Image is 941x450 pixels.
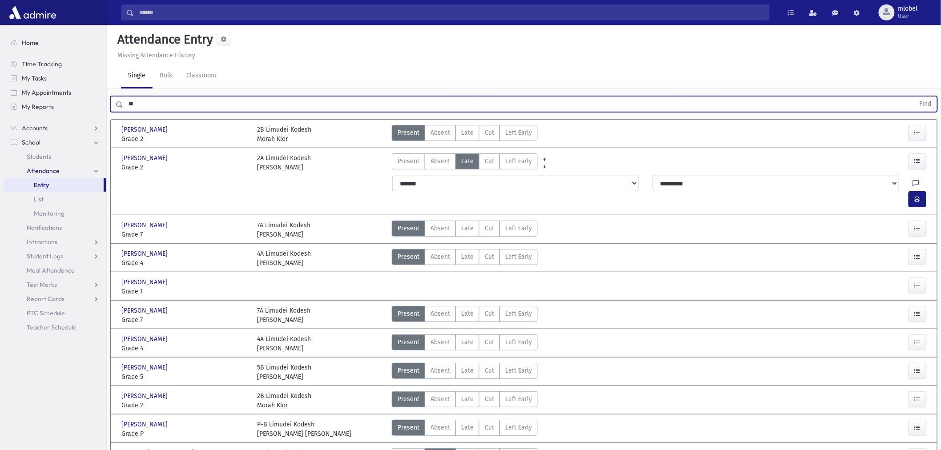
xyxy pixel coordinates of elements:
img: AdmirePro [7,4,58,21]
span: Cut [485,394,494,404]
a: Infractions [4,235,106,249]
span: Present [398,309,419,318]
span: Test Marks [27,281,57,289]
a: Meal Attendance [4,263,106,277]
span: Left Early [505,157,532,166]
div: AttTypes [392,420,538,438]
span: Grade 7 [121,230,248,239]
a: Test Marks [4,277,106,292]
span: [PERSON_NAME] [121,277,169,287]
span: Cut [485,157,494,166]
span: Grade 7 [121,315,248,325]
span: Absent [430,394,450,404]
span: School [22,138,40,146]
div: 4A Limudei Kodesh [PERSON_NAME] [257,334,311,353]
span: Attendance [27,167,60,175]
span: List [34,195,44,203]
span: Late [461,337,474,347]
div: 7A Limudei Kodesh [PERSON_NAME] [257,306,310,325]
span: Left Early [505,128,532,137]
a: Time Tracking [4,57,106,71]
div: AttTypes [392,391,538,410]
span: Absent [430,128,450,137]
u: Missing Attendance History [117,52,195,59]
span: Monitoring [34,209,64,217]
a: Single [121,64,153,88]
span: PTC Schedule [27,309,65,317]
a: List [4,192,106,206]
span: Present [398,128,419,137]
span: Left Early [505,224,532,233]
span: Infractions [27,238,57,246]
span: Cut [485,224,494,233]
div: 2B Limudei Kodesh Morah Klor [257,391,311,410]
div: 4A Limudei Kodesh [PERSON_NAME] [257,249,311,268]
div: AttTypes [392,306,538,325]
span: Cut [485,366,494,375]
span: Absent [430,309,450,318]
span: Grade 2 [121,401,248,410]
span: [PERSON_NAME] [121,249,169,258]
div: AttTypes [392,363,538,382]
a: Entry [4,178,104,192]
span: Grade 4 [121,258,248,268]
span: Absent [430,366,450,375]
div: 2A Limudei Kodesh [PERSON_NAME] [257,153,311,172]
a: Report Cards [4,292,106,306]
span: Absent [430,423,450,432]
span: Entry [34,181,49,189]
span: Late [461,309,474,318]
div: AttTypes [392,221,538,239]
span: Grade P [121,429,248,438]
span: Cut [485,128,494,137]
span: Cut [485,423,494,432]
a: Student Logs [4,249,106,263]
button: Find [914,96,937,112]
a: Bulk [153,64,179,88]
span: Notifications [27,224,62,232]
span: Late [461,423,474,432]
div: 5B Limudei Kodesh [PERSON_NAME] [257,363,311,382]
a: My Reports [4,100,106,114]
span: Teacher Schedule [27,323,76,331]
span: Present [398,337,419,347]
span: [PERSON_NAME] [121,420,169,429]
span: Late [461,366,474,375]
span: Late [461,128,474,137]
span: [PERSON_NAME] [121,363,169,372]
span: Absent [430,157,450,166]
span: User [898,12,918,20]
a: School [4,135,106,149]
span: Absent [430,252,450,261]
h5: Attendance Entry [114,32,213,47]
a: Classroom [179,64,223,88]
span: Present [398,157,419,166]
span: Late [461,252,474,261]
span: Home [22,39,39,47]
a: My Appointments [4,85,106,100]
a: Students [4,149,106,164]
span: mlobel [898,5,918,12]
div: 2B Limudei Kodesh Morah Klor [257,125,311,144]
span: [PERSON_NAME] [121,153,169,163]
a: Monitoring [4,206,106,221]
span: Left Early [505,366,532,375]
span: Present [398,224,419,233]
a: Missing Attendance History [114,52,195,59]
span: Grade 1 [121,287,248,296]
div: AttTypes [392,249,538,268]
span: Left Early [505,337,532,347]
a: Home [4,36,106,50]
span: Cut [485,309,494,318]
span: Absent [430,224,450,233]
a: Teacher Schedule [4,320,106,334]
span: [PERSON_NAME] [121,334,169,344]
a: Notifications [4,221,106,235]
span: Accounts [22,124,48,132]
span: Students [27,153,51,161]
a: PTC Schedule [4,306,106,320]
a: Attendance [4,164,106,178]
span: Late [461,224,474,233]
span: My Reports [22,103,54,111]
span: Grade 4 [121,344,248,353]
